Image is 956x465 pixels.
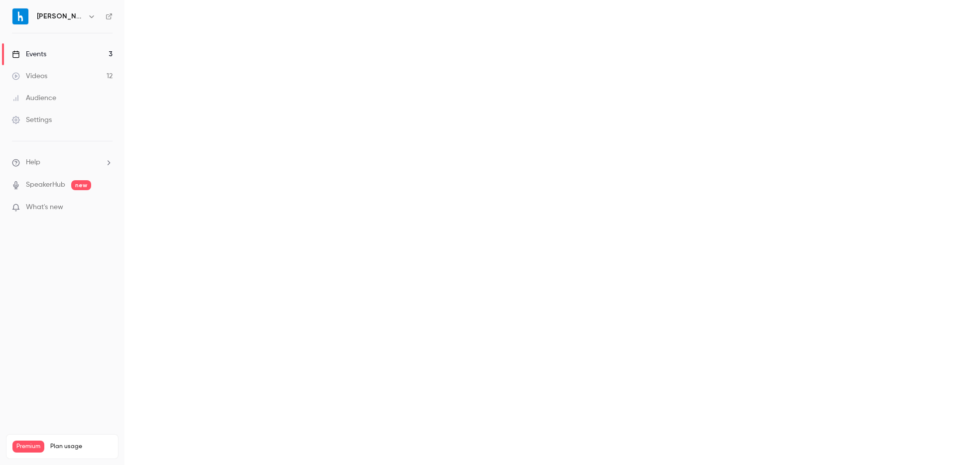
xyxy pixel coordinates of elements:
h6: [PERSON_NAME] [37,11,84,21]
li: help-dropdown-opener [12,157,113,168]
span: What's new [26,202,63,213]
img: Harri [12,8,28,24]
div: Events [12,49,46,59]
div: Settings [12,115,52,125]
div: Audience [12,93,56,103]
span: Plan usage [50,443,112,451]
span: Help [26,157,40,168]
a: SpeakerHub [26,180,65,190]
span: new [71,180,91,190]
div: Videos [12,71,47,81]
span: Premium [12,441,44,453]
iframe: Noticeable Trigger [101,203,113,212]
